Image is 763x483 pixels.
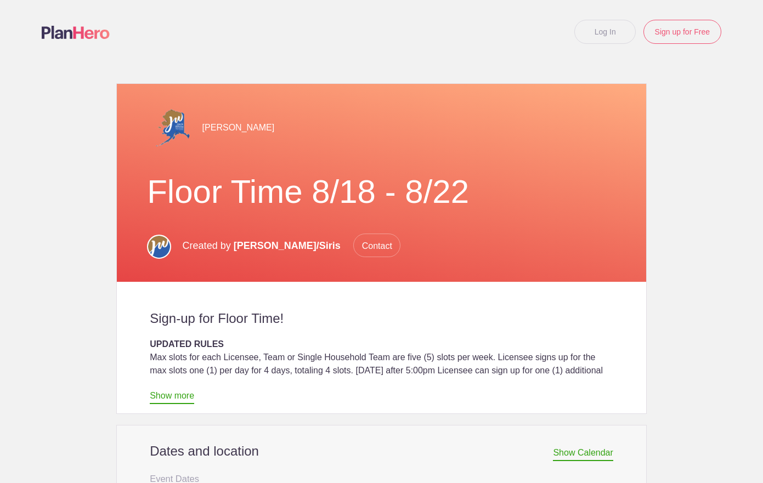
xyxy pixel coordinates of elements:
[234,240,341,251] span: [PERSON_NAME]/Siris
[353,234,400,257] span: Contact
[147,172,616,212] h1: Floor Time 8/18 - 8/22
[574,20,636,44] a: Log In
[147,106,191,150] img: Alaska jw logo transparent
[150,339,224,349] strong: UPDATED RULES
[183,234,400,258] p: Created by
[150,310,613,327] h2: Sign-up for Floor Time!
[147,106,616,150] div: [PERSON_NAME]
[150,391,194,404] a: Show more
[553,448,613,461] span: Show Calendar
[150,351,613,404] div: Max slots for each Licensee, Team or Single Household Team are five (5) slots per week. Licensee ...
[42,26,110,39] img: Logo main planhero
[643,20,721,44] a: Sign up for Free
[147,235,171,259] img: Circle for social
[150,443,613,459] h2: Dates and location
